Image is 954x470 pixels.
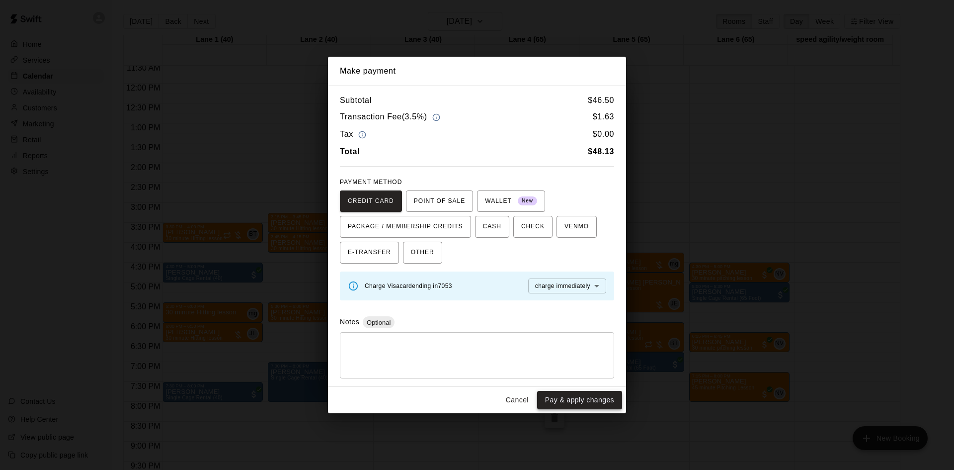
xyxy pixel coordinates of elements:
span: New [518,194,537,208]
h6: $ 1.63 [593,110,614,124]
h2: Make payment [328,57,626,86]
h6: Transaction Fee ( 3.5% ) [340,110,443,124]
b: Total [340,147,360,156]
span: OTHER [411,245,434,261]
button: WALLET New [477,190,545,212]
span: CHECK [521,219,545,235]
button: E-TRANSFER [340,242,399,264]
span: Optional [363,319,395,326]
span: Charge Visa card ending in 7053 [365,282,452,289]
button: CASH [475,216,509,238]
span: CASH [483,219,501,235]
span: VENMO [564,219,589,235]
span: WALLET [485,193,537,209]
h6: $ 46.50 [588,94,614,107]
h6: Subtotal [340,94,372,107]
h6: $ 0.00 [593,128,614,141]
h6: Tax [340,128,369,141]
span: E-TRANSFER [348,245,391,261]
button: VENMO [556,216,597,238]
span: CREDIT CARD [348,193,394,209]
label: Notes [340,318,359,326]
span: PACKAGE / MEMBERSHIP CREDITS [348,219,463,235]
button: Cancel [501,391,533,409]
b: $ 48.13 [588,147,614,156]
button: POINT OF SALE [406,190,473,212]
button: OTHER [403,242,442,264]
button: CREDIT CARD [340,190,402,212]
span: POINT OF SALE [414,193,465,209]
button: PACKAGE / MEMBERSHIP CREDITS [340,216,471,238]
button: Pay & apply changes [537,391,622,409]
span: PAYMENT METHOD [340,179,402,186]
span: charge immediately [535,282,590,289]
button: CHECK [513,216,553,238]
